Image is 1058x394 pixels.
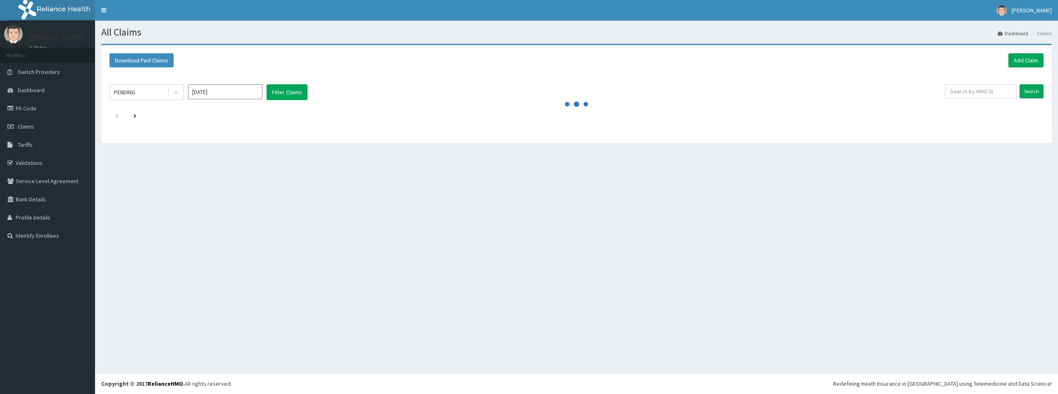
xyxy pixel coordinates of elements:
[101,27,1052,38] h1: All Claims
[148,380,183,387] a: RelianceHMO
[998,30,1028,37] a: Dashboard
[1029,30,1052,37] li: Claims
[18,123,34,130] span: Claims
[18,68,60,76] span: Switch Providers
[188,84,262,99] input: Select Month and Year
[564,92,589,117] svg: audio-loading
[110,53,174,67] button: Download Paid Claims
[1012,7,1052,14] span: [PERSON_NAME]
[114,88,135,96] div: PENDING
[115,112,119,119] a: Previous page
[133,112,136,119] a: Next page
[95,373,1058,394] footer: All rights reserved.
[18,86,45,94] span: Dashboard
[996,5,1007,16] img: User Image
[29,33,83,41] p: [PERSON_NAME]
[4,25,23,43] img: User Image
[29,45,49,51] a: Online
[833,380,1052,388] div: Redefining Heath Insurance in [GEOGRAPHIC_DATA] using Telemedicine and Data Science!
[18,141,33,148] span: Tariffs
[1008,53,1044,67] a: Add Claim
[945,84,1017,98] input: Search by HMO ID
[101,380,185,387] strong: Copyright © 2017 .
[267,84,307,100] button: Filter Claims
[1020,84,1044,98] input: Search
